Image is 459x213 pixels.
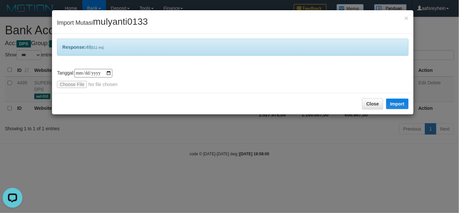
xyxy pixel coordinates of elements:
button: Close [404,15,408,21]
b: Response: [62,45,86,50]
button: Open LiveChat chat widget [3,3,22,22]
div: Tanggal: [57,69,408,88]
span: mulyanti0133 [93,16,148,27]
button: Import [386,99,409,109]
span: [511 ms] [91,46,104,49]
div: 48 [57,39,408,56]
span: × [404,14,408,22]
button: Close [362,98,383,109]
span: Import Mutasi [57,19,148,26]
